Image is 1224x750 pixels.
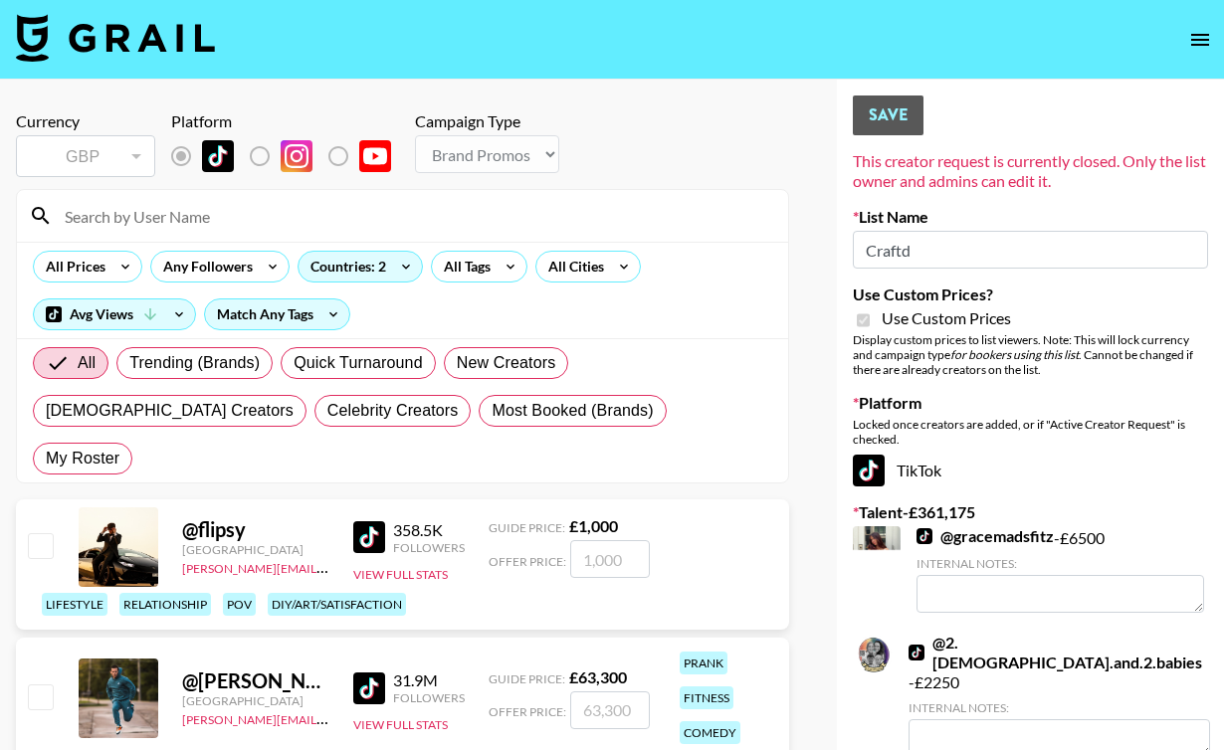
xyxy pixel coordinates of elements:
div: All Prices [34,252,109,281]
label: Use Custom Prices? [853,284,1208,304]
span: Offer Price: [489,554,566,569]
img: Instagram [281,140,312,172]
span: Guide Price: [489,520,565,535]
span: Guide Price: [489,671,565,686]
button: View Full Stats [353,717,448,732]
button: open drawer [1180,20,1220,60]
span: [DEMOGRAPHIC_DATA] Creators [46,399,294,423]
div: @ flipsy [182,517,329,542]
div: Followers [393,540,465,555]
div: Remove selected talent to change platforms [171,135,407,177]
div: All Cities [536,252,608,281]
div: All Tags [432,252,495,281]
span: New Creators [457,351,556,375]
div: lifestyle [42,593,107,616]
img: TikTok [909,645,924,660]
div: This creator request is currently closed. Only the list owner and admins can edit it. [853,151,1208,191]
div: diy/art/satisfaction [268,593,406,616]
button: Save [853,95,923,135]
button: View Full Stats [353,567,448,582]
label: Talent - £ 361,175 [853,502,1208,522]
em: for bookers using this list [950,347,1079,362]
img: TikTok [353,521,385,553]
label: List Name [853,207,1208,227]
span: All [78,351,96,375]
div: Internal Notes: [909,700,1211,715]
div: GBP [20,139,151,174]
div: [GEOGRAPHIC_DATA] [182,693,329,708]
div: Currency is locked to GBP [16,131,155,181]
div: Currency [16,111,155,131]
div: Display custom prices to list viewers. Note: This will lock currency and campaign type . Cannot b... [853,332,1208,377]
div: Avg Views [34,299,195,329]
span: Quick Turnaround [294,351,423,375]
a: [PERSON_NAME][EMAIL_ADDRESS][DOMAIN_NAME] [182,708,477,727]
div: @ [PERSON_NAME].[PERSON_NAME] [182,668,329,693]
label: Platform [853,393,1208,413]
strong: £ 1,000 [569,516,618,535]
div: Any Followers [151,252,257,281]
div: Countries: 2 [299,252,422,281]
a: @gracemadsfitz [917,526,1054,546]
div: Match Any Tags [205,299,349,329]
div: relationship [119,593,211,616]
div: Campaign Type [415,111,559,131]
a: [PERSON_NAME][EMAIL_ADDRESS][DOMAIN_NAME] [182,557,477,576]
div: Internal Notes: [917,556,1204,571]
div: TikTok [853,455,1208,486]
img: TikTok [202,140,234,172]
input: 63,300 [570,691,650,729]
div: fitness [680,686,733,709]
div: Platform [171,111,407,131]
div: pov [223,593,256,616]
img: Grail Talent [16,14,215,62]
div: [GEOGRAPHIC_DATA] [182,542,329,557]
input: Search by User Name [53,200,776,232]
strong: £ 63,300 [569,667,627,686]
span: My Roster [46,447,119,470]
span: Most Booked (Brands) [492,399,653,423]
a: @2.[DEMOGRAPHIC_DATA].and.2.babies [909,633,1211,672]
img: TikTok [917,528,932,544]
input: 1,000 [570,540,650,578]
span: Offer Price: [489,704,566,719]
img: TikTok [353,672,385,704]
div: comedy [680,721,740,744]
span: Celebrity Creators [327,399,459,423]
div: prank [680,652,727,674]
div: Locked once creators are added, or if "Active Creator Request" is checked. [853,417,1208,447]
img: YouTube [359,140,391,172]
span: Use Custom Prices [882,308,1011,328]
div: 31.9M [393,670,465,690]
div: 358.5K [393,520,465,540]
img: TikTok [853,455,885,486]
span: Trending (Brands) [129,351,260,375]
div: - £ 6500 [917,526,1204,613]
div: Followers [393,690,465,705]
